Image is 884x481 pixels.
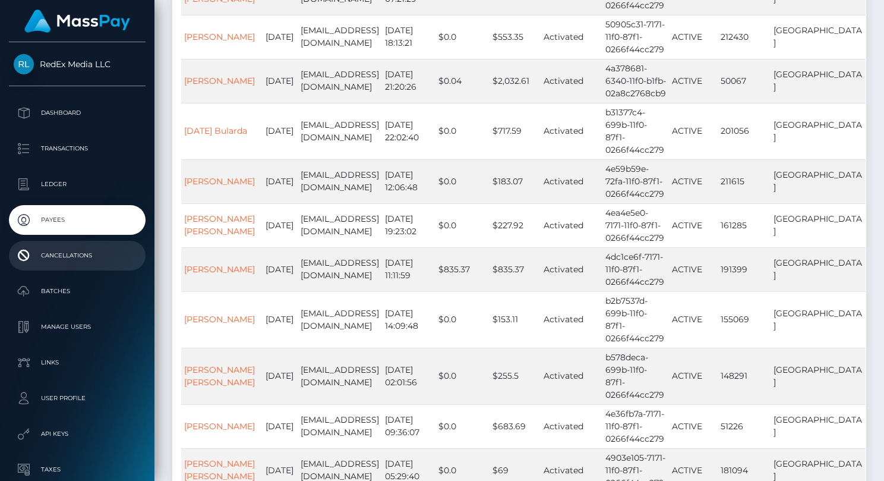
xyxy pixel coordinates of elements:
td: b578deca-699b-11f0-87f1-0266f44cc279 [602,348,669,404]
a: Links [9,348,146,378]
td: [DATE] 11:11:59 [382,247,435,291]
a: Ledger [9,169,146,199]
td: 161285 [718,203,771,247]
td: 4e59b59e-72fa-11f0-87f1-0266f44cc279 [602,159,669,203]
p: Payees [14,211,141,229]
td: [GEOGRAPHIC_DATA] [771,59,866,103]
p: Batches [14,282,141,300]
img: MassPay Logo [24,10,130,33]
td: ACTIVE [669,103,718,159]
td: [DATE] 09:36:07 [382,404,435,448]
td: Activated [541,203,602,247]
td: [DATE] [263,404,298,448]
td: $255.5 [490,348,541,404]
a: Manage Users [9,312,146,342]
span: RedEx Media LLC [9,59,146,70]
td: [EMAIL_ADDRESS][DOMAIN_NAME] [298,247,382,291]
a: [DATE] Bularda [184,125,247,136]
td: $553.35 [490,15,541,59]
a: Payees [9,205,146,235]
td: 51226 [718,404,771,448]
a: [PERSON_NAME] [184,421,255,432]
td: [GEOGRAPHIC_DATA] [771,291,866,348]
td: 148291 [718,348,771,404]
td: [GEOGRAPHIC_DATA] [771,159,866,203]
td: 211615 [718,159,771,203]
td: [DATE] [263,247,298,291]
td: [DATE] 02:01:56 [382,348,435,404]
td: ACTIVE [669,159,718,203]
td: 4a378681-6340-11f0-b1fb-02a8c2768cb9 [602,59,669,103]
p: User Profile [14,389,141,407]
td: [GEOGRAPHIC_DATA] [771,348,866,404]
td: b31377c4-699b-11f0-87f1-0266f44cc279 [602,103,669,159]
td: [DATE] 18:13:21 [382,15,435,59]
td: Activated [541,15,602,59]
a: [PERSON_NAME] [PERSON_NAME] [184,364,255,388]
td: [GEOGRAPHIC_DATA] [771,103,866,159]
p: Ledger [14,175,141,193]
td: $0.0 [435,159,490,203]
td: $0.0 [435,404,490,448]
td: 50067 [718,59,771,103]
td: [EMAIL_ADDRESS][DOMAIN_NAME] [298,59,382,103]
td: [EMAIL_ADDRESS][DOMAIN_NAME] [298,404,382,448]
td: [EMAIL_ADDRESS][DOMAIN_NAME] [298,291,382,348]
p: Cancellations [14,247,141,265]
td: [EMAIL_ADDRESS][DOMAIN_NAME] [298,348,382,404]
p: API Keys [14,425,141,443]
td: [DATE] [263,159,298,203]
a: [PERSON_NAME] [184,76,255,86]
a: [PERSON_NAME] [PERSON_NAME] [184,213,255,237]
td: ACTIVE [669,203,718,247]
td: 201056 [718,103,771,159]
td: 191399 [718,247,771,291]
a: [PERSON_NAME] [184,314,255,325]
td: Activated [541,348,602,404]
td: 4dc1ce6f-7171-11f0-87f1-0266f44cc279 [602,247,669,291]
td: [GEOGRAPHIC_DATA] [771,247,866,291]
a: [PERSON_NAME] [184,264,255,275]
td: [DATE] 14:09:48 [382,291,435,348]
td: $153.11 [490,291,541,348]
a: User Profile [9,383,146,413]
td: Activated [541,291,602,348]
td: $683.69 [490,404,541,448]
td: ACTIVE [669,404,718,448]
a: Cancellations [9,241,146,271]
td: $835.37 [490,247,541,291]
td: [DATE] 21:20:26 [382,59,435,103]
td: $0.04 [435,59,490,103]
td: $2,032.61 [490,59,541,103]
td: b2b7537d-699b-11f0-87f1-0266f44cc279 [602,291,669,348]
td: Activated [541,247,602,291]
a: Dashboard [9,98,146,128]
p: Dashboard [14,104,141,122]
img: RedEx Media LLC [14,54,34,74]
td: $227.92 [490,203,541,247]
a: [PERSON_NAME] [184,176,255,187]
td: Activated [541,159,602,203]
a: API Keys [9,419,146,449]
p: Links [14,354,141,372]
td: 212430 [718,15,771,59]
td: [DATE] [263,348,298,404]
td: [EMAIL_ADDRESS][DOMAIN_NAME] [298,103,382,159]
td: [DATE] 19:23:02 [382,203,435,247]
td: Activated [541,404,602,448]
a: [PERSON_NAME] [184,32,255,42]
td: ACTIVE [669,15,718,59]
td: [EMAIL_ADDRESS][DOMAIN_NAME] [298,159,382,203]
td: ACTIVE [669,291,718,348]
td: [GEOGRAPHIC_DATA] [771,404,866,448]
p: Transactions [14,140,141,158]
td: 50905c31-7171-11f0-87f1-0266f44cc279 [602,15,669,59]
td: [GEOGRAPHIC_DATA] [771,15,866,59]
td: $0.0 [435,203,490,247]
td: [EMAIL_ADDRESS][DOMAIN_NAME] [298,15,382,59]
td: $0.0 [435,291,490,348]
td: [DATE] [263,291,298,348]
td: ACTIVE [669,59,718,103]
td: $183.07 [490,159,541,203]
td: 4ea4e5e0-7171-11f0-87f1-0266f44cc279 [602,203,669,247]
